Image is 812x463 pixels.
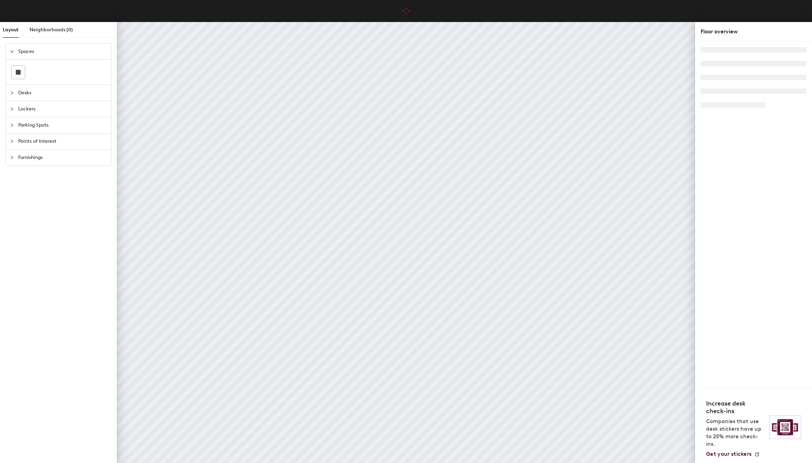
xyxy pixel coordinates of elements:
p: Companies that use desk stickers have up to 25% more check-ins. [706,418,765,448]
div: Floor overview [701,28,806,36]
a: Get your stickers [706,451,760,457]
span: collapsed [10,139,14,143]
span: Layout [3,27,19,33]
span: Parking Spots [18,117,107,133]
span: collapsed [10,155,14,160]
span: collapsed [10,91,14,95]
span: Lockers [18,101,107,117]
span: Spaces [18,44,107,60]
img: Sticker logo [769,416,801,439]
h4: Increase desk check-ins [706,400,765,415]
span: collapsed [10,123,14,127]
span: Neighborhoods (0) [30,27,73,33]
span: Desks [18,85,107,101]
span: Points of Interest [18,133,107,149]
span: collapsed [10,107,14,111]
span: Get your stickers [706,451,751,457]
span: Furnishings [18,150,107,165]
span: expanded [10,50,14,54]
